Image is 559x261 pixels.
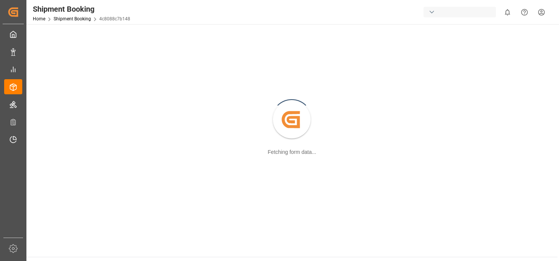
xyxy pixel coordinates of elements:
[33,16,45,21] a: Home
[54,16,91,21] a: Shipment Booking
[268,148,316,156] div: Fetching form data...
[516,4,533,21] button: Help Center
[499,4,516,21] button: show 0 new notifications
[33,3,130,15] div: Shipment Booking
